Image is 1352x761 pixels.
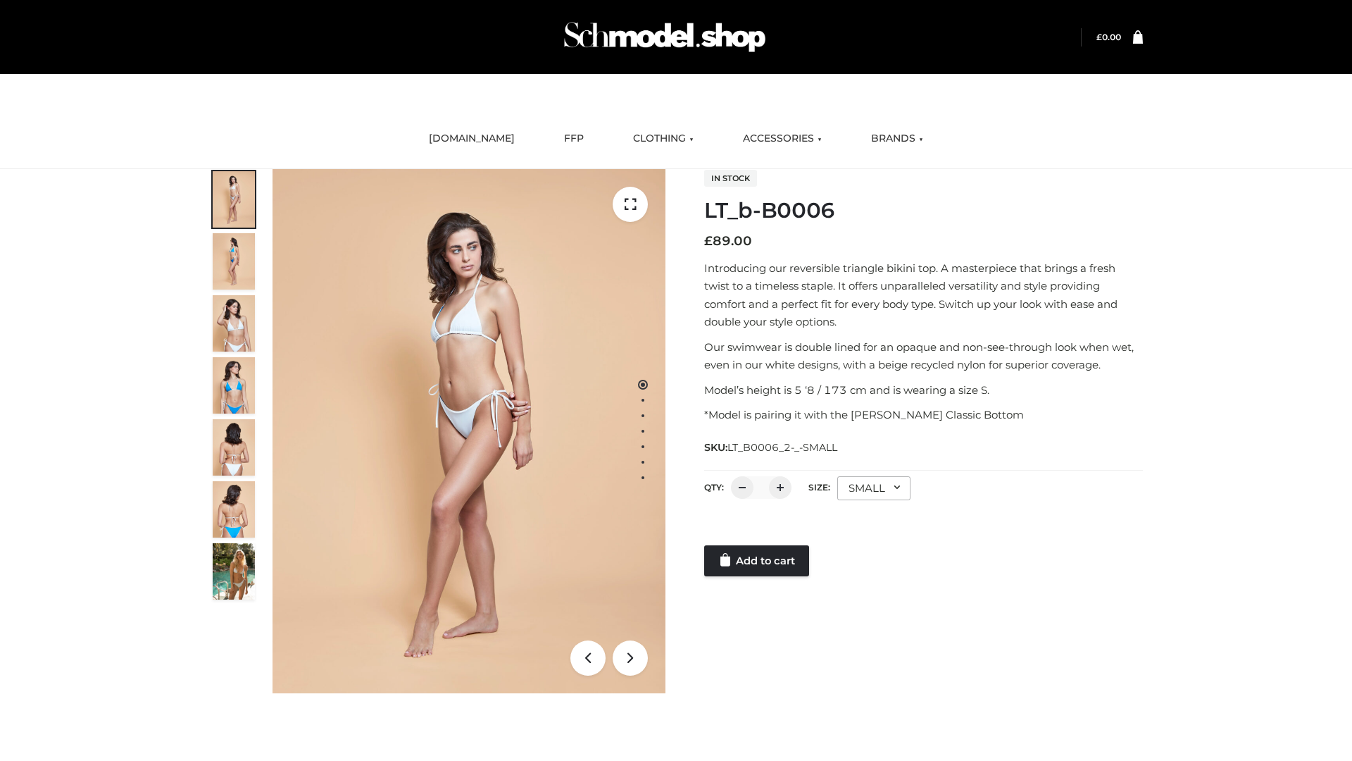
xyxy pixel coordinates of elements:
[213,419,255,476] img: ArielClassicBikiniTop_CloudNine_AzureSky_OW114ECO_7-scaled.jpg
[213,295,255,352] img: ArielClassicBikiniTop_CloudNine_AzureSky_OW114ECO_3-scaled.jpg
[704,233,713,249] span: £
[860,123,934,154] a: BRANDS
[213,171,255,228] img: ArielClassicBikiniTop_CloudNine_AzureSky_OW114ECO_1-scaled.jpg
[559,9,770,65] img: Schmodel Admin 964
[732,123,832,154] a: ACCESSORIES
[704,338,1143,374] p: Our swimwear is double lined for an opaque and non-see-through look when wet, even in our white d...
[704,170,757,187] span: In stock
[808,482,830,493] label: Size:
[837,476,910,500] div: SMALL
[704,198,1143,223] h1: LT_b-B0006
[418,123,525,154] a: [DOMAIN_NAME]
[273,169,665,693] img: ArielClassicBikiniTop_CloudNine_AzureSky_OW114ECO_1
[727,441,837,454] span: LT_B0006_2-_-SMALL
[553,123,594,154] a: FFP
[622,123,704,154] a: CLOTHING
[213,543,255,600] img: Arieltop_CloudNine_AzureSky2.jpg
[704,439,839,456] span: SKU:
[213,357,255,414] img: ArielClassicBikiniTop_CloudNine_AzureSky_OW114ECO_4-scaled.jpg
[704,482,724,493] label: QTY:
[213,481,255,538] img: ArielClassicBikiniTop_CloudNine_AzureSky_OW114ECO_8-scaled.jpg
[213,233,255,290] img: ArielClassicBikiniTop_CloudNine_AzureSky_OW114ECO_2-scaled.jpg
[704,259,1143,331] p: Introducing our reversible triangle bikini top. A masterpiece that brings a fresh twist to a time...
[1096,32,1102,42] span: £
[1096,32,1121,42] a: £0.00
[1096,32,1121,42] bdi: 0.00
[704,381,1143,400] p: Model’s height is 5 ‘8 / 173 cm and is wearing a size S.
[704,545,809,576] a: Add to cart
[704,233,752,249] bdi: 89.00
[704,406,1143,424] p: *Model is pairing it with the [PERSON_NAME] Classic Bottom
